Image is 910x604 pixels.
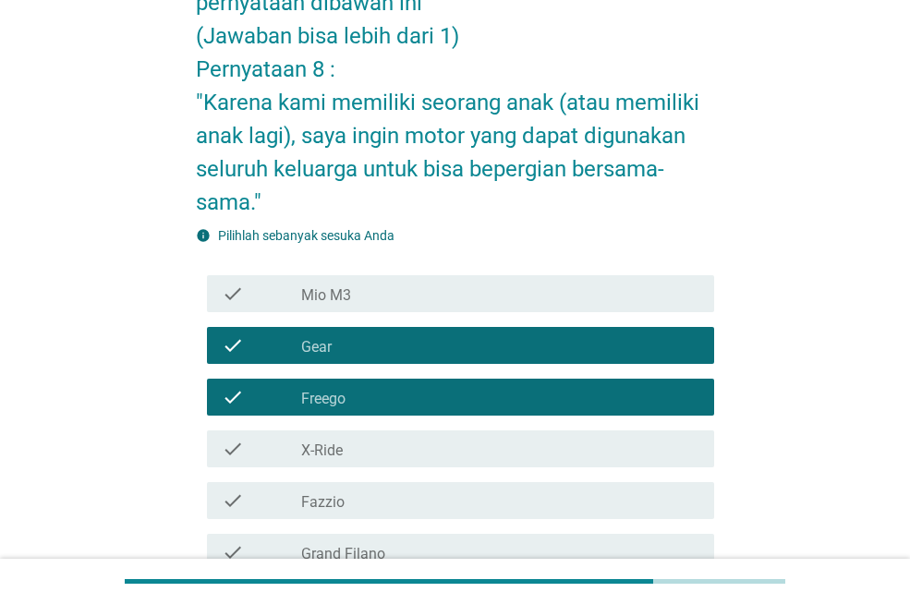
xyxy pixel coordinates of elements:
[301,493,345,512] label: Fazzio
[301,338,332,356] label: Gear
[222,386,244,408] i: check
[222,334,244,356] i: check
[301,441,343,460] label: X-Ride
[196,228,211,243] i: info
[222,541,244,563] i: check
[218,228,394,243] label: Pilihlah sebanyak sesuka Anda
[222,489,244,512] i: check
[222,283,244,305] i: check
[222,438,244,460] i: check
[301,545,385,563] label: Grand Filano
[301,390,346,408] label: Freego
[301,286,351,305] label: Mio M3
